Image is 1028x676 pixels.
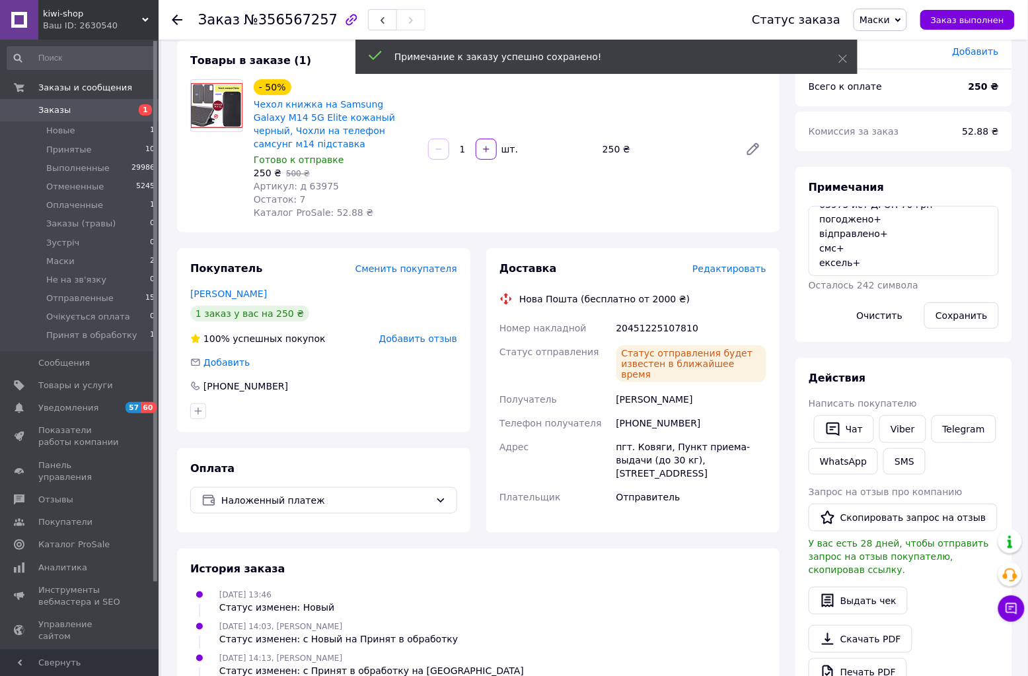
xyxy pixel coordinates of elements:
[190,562,285,575] span: История заказа
[38,562,87,574] span: Аналитика
[692,263,766,274] span: Редактировать
[38,357,90,369] span: Сообщения
[740,136,766,162] a: Редактировать
[614,388,769,411] div: [PERSON_NAME]
[498,143,519,156] div: шт.
[190,306,309,321] div: 1 заказ у вас на 250 ₴
[190,54,311,67] span: Товары в заказе (1)
[150,329,155,341] span: 1
[150,218,155,230] span: 0
[38,380,113,391] span: Товары и услуги
[860,15,890,25] span: Маски
[499,394,557,405] span: Получатель
[145,292,155,304] span: 15
[920,10,1015,30] button: Заказ выполнен
[516,292,693,306] div: Нова Пошта (бесплатно от 2000 ₴)
[963,126,999,137] span: 52.88 ₴
[254,79,291,95] div: - 50%
[809,81,882,92] span: Всего к оплате
[499,442,529,452] span: Адрес
[219,654,342,663] span: [DATE] 14:13, [PERSON_NAME]
[614,485,769,509] div: Отправитель
[38,459,122,483] span: Панель управления
[846,302,914,329] button: Очистить
[46,162,110,174] span: Выполненные
[219,601,334,614] div: Статус изменен: Новый
[150,311,155,323] span: 0
[614,411,769,435] div: [PHONE_NUMBER]
[809,587,908,615] button: Выдать чек
[7,46,156,70] input: Поиск
[809,504,998,531] button: Скопировать запрос на отзыв
[931,15,1004,25] span: Заказ выполнен
[191,83,242,128] img: Чехол книжка на Samsung Galaxy M14 5G Elite кожаный черный, Чохли на телефон самсунг м14 підставка
[499,347,599,357] span: Статус отправления
[809,372,866,384] span: Действия
[46,292,114,304] span: Отправленные
[203,357,250,368] span: Добавить
[38,619,122,642] span: Управление сайтом
[254,99,395,149] a: Чехол книжка на Samsung Galaxy M14 5G Elite кожаный черный, Чохли на телефон самсунг м14 підставка
[38,104,71,116] span: Заказы
[809,206,999,276] textarea: 63975 ист ДРОП 70 грн погоджено+ відправлено+ смс+ ексель+
[809,126,899,137] span: Комиссия за заказ
[43,8,142,20] span: kiwi-shop
[883,448,926,475] button: SMS
[46,125,75,137] span: Новые
[190,288,267,299] a: [PERSON_NAME]
[190,262,262,275] span: Покупатель
[46,311,130,323] span: Очікується оплата
[38,516,92,528] span: Покупатели
[499,323,587,333] span: Номер накладной
[221,493,430,508] span: Наложенный платеж
[46,181,104,193] span: Отмененные
[141,402,156,413] span: 60
[809,487,963,497] span: Запрос на отзыв про компанию
[254,194,306,205] span: Остаток: 7
[614,316,769,340] div: 20451225107810
[616,345,766,382] div: Статус отправления будет известен в ближайшее время
[46,237,79,249] span: Зустріч
[752,13,840,26] div: Статус заказа
[969,81,999,92] b: 250 ₴
[38,402,98,414] span: Уведомления
[809,625,912,653] a: Скачать PDF
[38,584,122,608] span: Инструменты вебмастера и SEO
[198,12,240,28] span: Заказ
[499,418,602,428] span: Телефон получателя
[139,104,152,116] span: 1
[190,462,235,475] span: Оплата
[614,435,769,485] div: пгт. Ковяги, Пункт приема-выдачи (до 30 кг), [STREET_ADDRESS]
[286,169,310,178] span: 500 ₴
[150,125,155,137] span: 1
[809,398,917,409] span: Написать покупателю
[203,333,230,344] span: 100%
[953,46,999,57] span: Добавить
[150,199,155,211] span: 1
[46,329,137,341] span: Принят в обработку
[379,333,457,344] span: Добавить отзыв
[38,494,73,506] span: Отзывы
[254,207,373,218] span: Каталог ProSale: 52.88 ₴
[150,255,155,267] span: 2
[38,82,132,94] span: Заказы и сообщения
[46,255,75,267] span: Маски
[46,218,116,230] span: Заказы (травы)
[38,539,110,551] span: Каталог ProSale
[145,144,155,156] span: 10
[244,12,338,28] span: №356567257
[202,380,289,393] div: [PHONE_NUMBER]
[190,332,326,345] div: успешных покупок
[879,415,926,443] a: Viber
[809,280,918,290] span: Осталось 242 символа
[998,595,1025,622] button: Чат с покупателем
[932,415,996,443] a: Telegram
[499,492,561,502] span: Плательщик
[814,415,874,443] button: Чат
[597,140,735,158] div: 250 ₴
[46,199,103,211] span: Оплаченные
[219,622,342,631] span: [DATE] 14:03, [PERSON_NAME]
[924,302,999,329] button: Сохранить
[355,263,457,274] span: Сменить покупателя
[126,402,141,413] span: 57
